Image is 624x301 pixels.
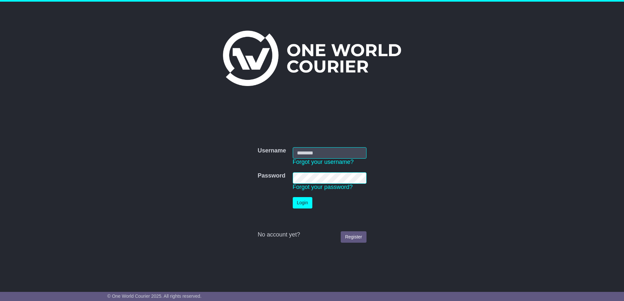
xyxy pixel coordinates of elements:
a: Register [341,231,366,243]
div: No account yet? [257,231,366,238]
a: Forgot your username? [293,159,354,165]
label: Username [257,147,286,154]
img: One World [223,31,401,86]
a: Forgot your password? [293,184,353,190]
label: Password [257,172,285,179]
span: © One World Courier 2025. All rights reserved. [107,294,202,299]
button: Login [293,197,312,208]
